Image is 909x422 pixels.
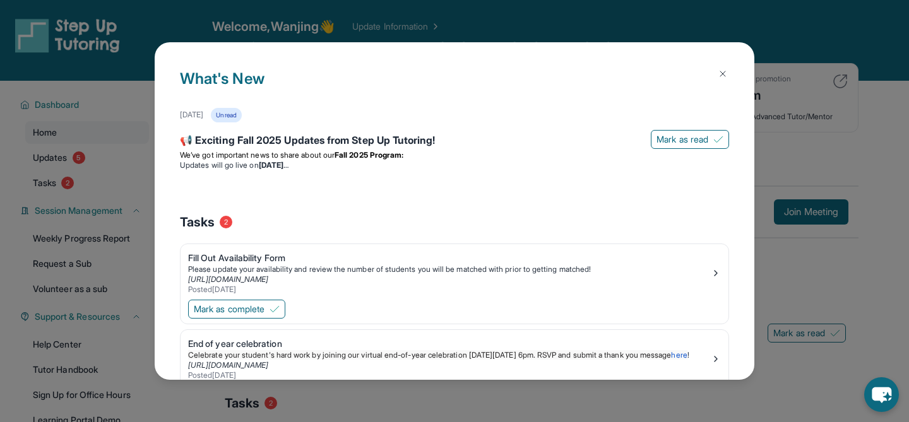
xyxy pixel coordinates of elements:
p: ! [188,350,711,360]
div: Please update your availability and review the number of students you will be matched with prior ... [188,264,711,274]
img: Mark as complete [270,304,280,314]
h1: What's New [180,67,729,108]
button: Mark as read [651,130,729,149]
strong: Fall 2025 Program: [335,150,403,160]
a: here [671,350,687,360]
span: Mark as complete [194,303,264,315]
div: End of year celebration [188,337,711,350]
span: We’ve got important news to share about our [180,150,335,160]
img: Close Icon [718,69,728,79]
span: Mark as read [656,133,708,146]
a: [URL][DOMAIN_NAME] [188,274,268,284]
div: Fill Out Availability Form [188,252,711,264]
li: Updates will go live on [180,160,729,170]
a: Fill Out Availability FormPlease update your availability and review the number of students you w... [181,244,728,297]
a: [URL][DOMAIN_NAME] [188,360,268,370]
img: Mark as read [713,134,723,144]
div: Posted [DATE] [188,284,711,295]
button: Mark as complete [188,300,285,319]
a: End of year celebrationCelebrate your student's hard work by joining our virtual end-of-year cele... [181,330,728,383]
div: [DATE] [180,110,203,120]
span: 2 [220,216,232,228]
span: Celebrate your student's hard work by joining our virtual end-of-year celebration [DATE][DATE] 6p... [188,350,671,360]
strong: [DATE] [259,160,288,170]
div: Posted [DATE] [188,370,711,380]
button: chat-button [864,377,899,412]
span: Tasks [180,213,215,231]
div: Unread [211,108,241,122]
div: 📢 Exciting Fall 2025 Updates from Step Up Tutoring! [180,132,729,150]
